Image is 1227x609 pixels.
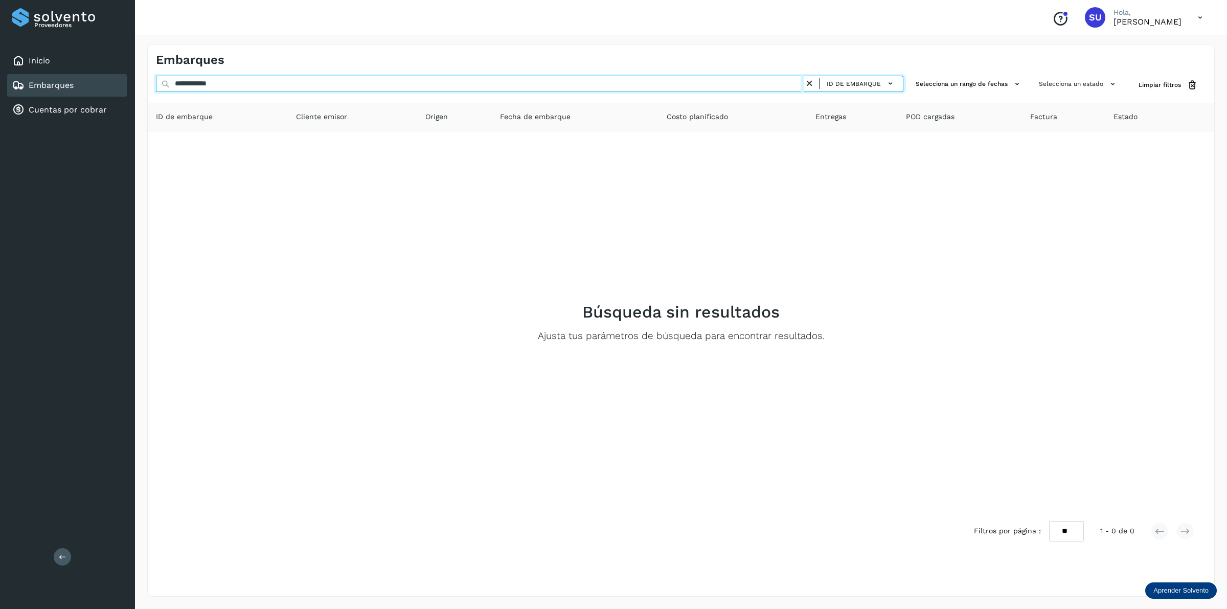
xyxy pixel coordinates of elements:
[500,111,571,122] span: Fecha de embarque
[1139,80,1181,89] span: Limpiar filtros
[1114,8,1181,17] p: Hola,
[425,111,448,122] span: Origen
[1145,582,1217,599] div: Aprender Solvento
[29,80,74,90] a: Embarques
[1130,76,1206,95] button: Limpiar filtros
[1114,111,1138,122] span: Estado
[34,21,123,29] p: Proveedores
[156,111,213,122] span: ID de embarque
[156,53,224,67] h4: Embarques
[296,111,347,122] span: Cliente emisor
[974,526,1041,536] span: Filtros por página :
[912,76,1027,93] button: Selecciona un rango de fechas
[7,50,127,72] div: Inicio
[582,302,780,322] h2: Búsqueda sin resultados
[1035,76,1122,93] button: Selecciona un estado
[29,105,107,115] a: Cuentas por cobrar
[7,99,127,121] div: Cuentas por cobrar
[1100,526,1134,536] span: 1 - 0 de 0
[7,74,127,97] div: Embarques
[538,330,825,342] p: Ajusta tus parámetros de búsqueda para encontrar resultados.
[827,79,881,88] span: ID de embarque
[1030,111,1057,122] span: Factura
[667,111,728,122] span: Costo planificado
[29,56,50,65] a: Inicio
[906,111,955,122] span: POD cargadas
[815,111,846,122] span: Entregas
[1153,587,1209,595] p: Aprender Solvento
[824,76,899,91] button: ID de embarque
[1114,17,1181,27] p: Sayra Ugalde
